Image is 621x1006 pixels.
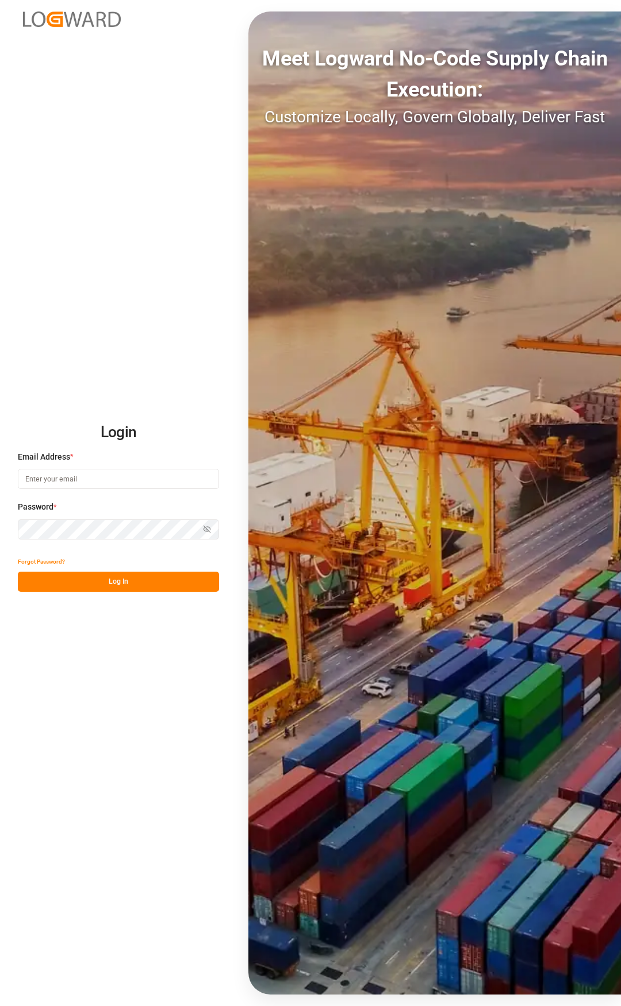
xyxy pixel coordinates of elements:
button: Log In [18,572,219,592]
div: Meet Logward No-Code Supply Chain Execution: [248,43,621,105]
span: Password [18,501,53,513]
img: Logward_new_orange.png [23,11,121,27]
h2: Login [18,414,219,451]
input: Enter your email [18,469,219,489]
button: Forgot Password? [18,552,65,572]
span: Email Address [18,451,70,463]
div: Customize Locally, Govern Globally, Deliver Fast [248,105,621,129]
